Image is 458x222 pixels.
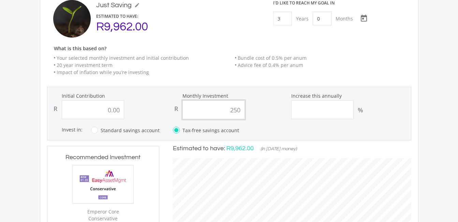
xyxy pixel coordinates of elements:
img: EMPBundle_CConservative.png [73,165,133,203]
li: Bundle cost of 0.5% per anum [235,54,411,61]
li: Your selected monthly investment and initial contribution [54,54,230,61]
label: Initial Contribution [49,93,167,99]
li: Advice fee of 0.4% per anum [235,61,411,69]
label: Tax-free savings account [173,126,239,135]
div: R [54,105,58,113]
span: Estimated to have: [173,145,225,152]
div: Invest in: [62,126,411,135]
label: Monthly Investment [170,93,288,99]
label: Standard savings account [91,126,160,135]
li: 20 year investment term [54,61,230,69]
div: R [174,105,178,113]
span: (in [DATE] money) [261,147,297,151]
h6: What is this based on? [47,46,418,52]
label: Increase this annually [291,93,409,99]
input: Months [313,12,331,25]
li: Impact of inflation while you’re investing [54,69,230,76]
span: R9,962.00 [226,145,254,152]
div: % [358,106,363,114]
h3: Recommended Investment [54,153,152,162]
div: ESTIMATED TO HAVE: [96,13,260,19]
button: Open calendar [357,12,371,25]
div: R9,962.00 [96,23,260,31]
i: mode_edit [134,2,140,8]
div: Months [331,12,357,25]
input: Years [273,12,292,25]
div: Years [292,12,313,25]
